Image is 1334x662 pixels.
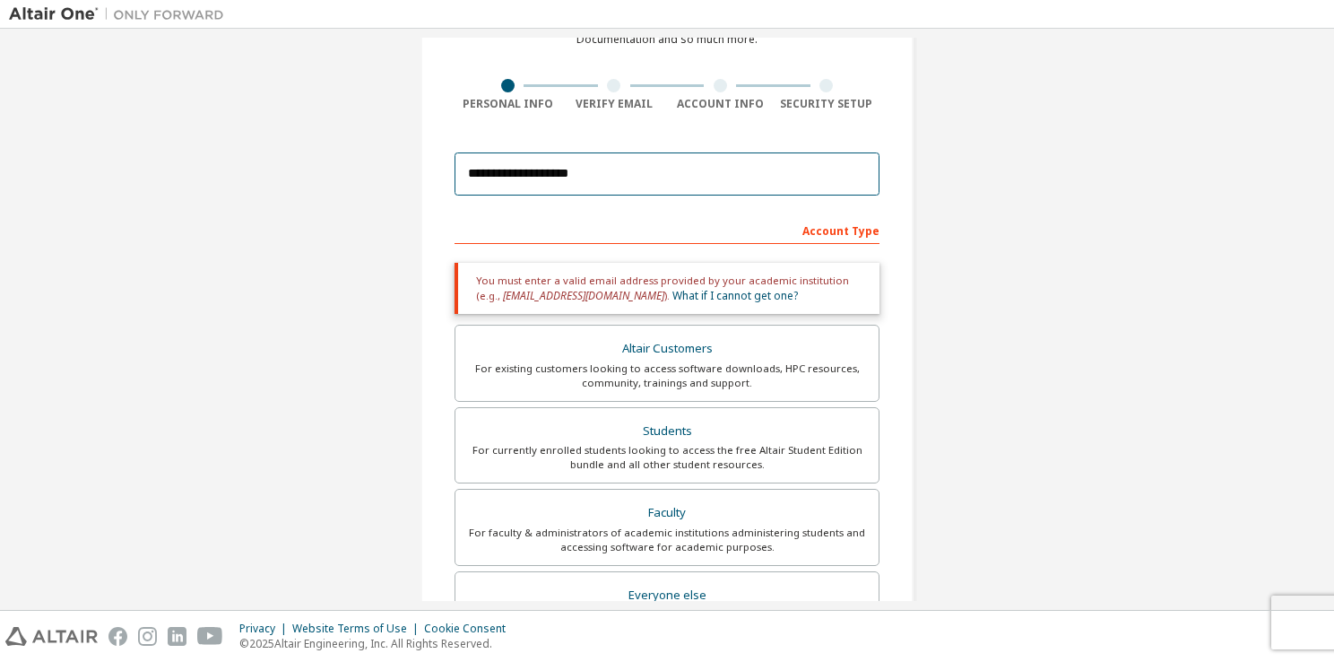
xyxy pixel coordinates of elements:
[672,288,798,303] a: What if I cannot get one?
[455,263,879,314] div: You must enter a valid email address provided by your academic institution (e.g., ).
[667,97,774,111] div: Account Info
[466,336,868,361] div: Altair Customers
[424,622,516,636] div: Cookie Consent
[561,97,668,111] div: Verify Email
[466,361,868,390] div: For existing customers looking to access software downloads, HPC resources, community, trainings ...
[5,627,98,646] img: altair_logo.svg
[292,622,424,636] div: Website Terms of Use
[503,288,664,303] span: [EMAIL_ADDRESS][DOMAIN_NAME]
[466,526,868,554] div: For faculty & administrators of academic institutions administering students and accessing softwa...
[197,627,223,646] img: youtube.svg
[168,627,186,646] img: linkedin.svg
[138,627,157,646] img: instagram.svg
[466,419,868,444] div: Students
[239,622,292,636] div: Privacy
[774,97,880,111] div: Security Setup
[239,636,516,651] p: © 2025 Altair Engineering, Inc. All Rights Reserved.
[108,627,127,646] img: facebook.svg
[9,5,233,23] img: Altair One
[455,97,561,111] div: Personal Info
[455,215,879,244] div: Account Type
[466,443,868,472] div: For currently enrolled students looking to access the free Altair Student Edition bundle and all ...
[466,501,868,526] div: Faculty
[466,583,868,608] div: Everyone else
